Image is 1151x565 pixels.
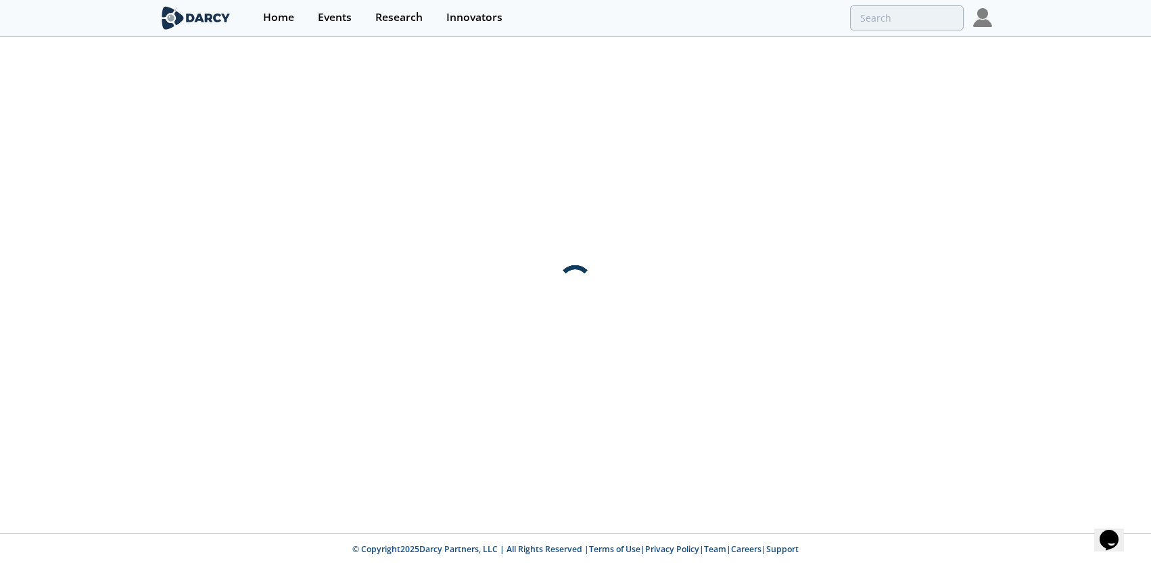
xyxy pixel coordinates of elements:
[263,12,294,23] div: Home
[589,543,640,555] a: Terms of Use
[446,12,502,23] div: Innovators
[375,12,423,23] div: Research
[159,6,233,30] img: logo-wide.svg
[75,543,1076,556] p: © Copyright 2025 Darcy Partners, LLC | All Rights Reserved | | | | |
[850,5,964,30] input: Advanced Search
[973,8,992,27] img: Profile
[766,543,799,555] a: Support
[704,543,726,555] a: Team
[731,543,761,555] a: Careers
[318,12,352,23] div: Events
[645,543,699,555] a: Privacy Policy
[1094,511,1137,551] iframe: chat widget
